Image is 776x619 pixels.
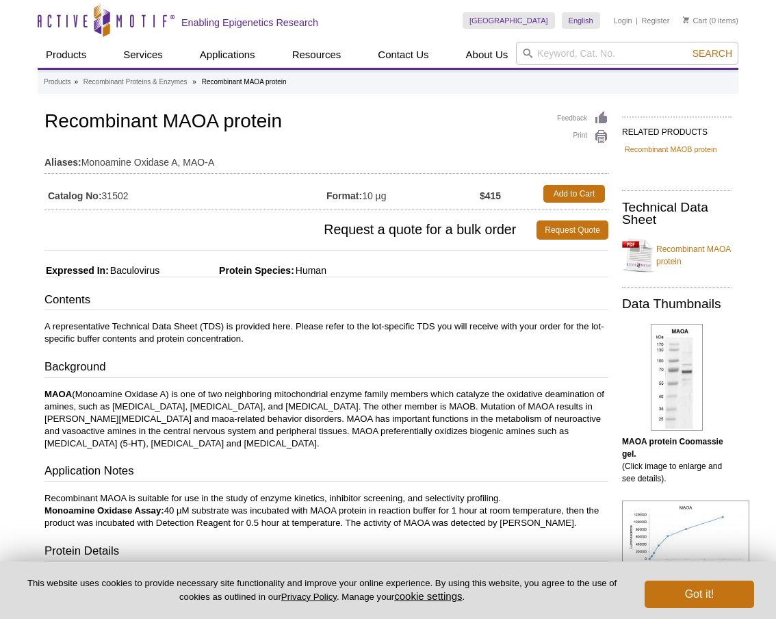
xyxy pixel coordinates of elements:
a: English [562,12,600,29]
a: About Us [458,42,517,68]
span: Protein Species: [162,265,294,276]
img: MAOA protein Coomassie gel [651,324,703,431]
li: (0 items) [683,12,738,29]
button: cookie settings [394,590,462,602]
img: MAOA protein activity assay [622,501,749,577]
a: Products [44,76,70,88]
a: Cart [683,16,707,25]
a: Services [115,42,171,68]
a: Applications [192,42,263,68]
span: Baculovirus [109,265,159,276]
a: Print [557,129,608,144]
li: | [636,12,638,29]
a: Recombinant Proteins & Enzymes [83,76,187,88]
a: Add to Cart [543,185,605,203]
p: Recombinant MAOA is suitable for use in the study of enzyme kinetics, inhibitor screening, and se... [44,492,608,529]
a: Request Quote [536,220,608,240]
h2: RELATED PRODUCTS [622,116,732,141]
span: Expressed In: [44,265,109,276]
strong: Catalog No: [48,190,102,202]
img: Your Cart [683,16,689,23]
a: Products [38,42,94,68]
p: (Monoamine Oxidase A) is one of two neighboring mitochondrial enzyme family members which catalyz... [44,388,608,450]
li: Recombinant MAOA protein [202,78,287,86]
h2: Data Thumbnails [622,298,732,310]
a: Resources [284,42,350,68]
a: Register [641,16,669,25]
button: Search [688,47,736,60]
h1: Recombinant MAOA protein [44,111,608,134]
b: MAOA protein Coomassie gel. [622,437,723,459]
h3: Protein Details [44,543,608,562]
button: Got it! [645,581,754,608]
p: (Click image to enlarge and see details). [622,435,732,485]
a: Privacy Policy [281,592,337,602]
h2: Enabling Epigenetics Research [181,16,318,29]
td: Monoamine Oxidase A, MAO-A [44,148,608,170]
a: Recombinant MAOA protein [622,235,732,276]
li: » [74,78,78,86]
a: Recombinant MAOB protein [625,143,716,155]
strong: Aliases: [44,156,81,168]
p: A representative Technical Data Sheet (TDS) is provided here. Please refer to the lot-specific TD... [44,320,608,345]
strong: Format: [326,190,362,202]
a: Feedback [557,111,608,126]
input: Keyword, Cat. No. [516,42,738,65]
p: This website uses cookies to provide necessary site functionality and improve your online experie... [22,577,622,603]
a: Contact Us [370,42,437,68]
td: 10 µg [326,181,480,206]
td: 31502 [44,181,326,206]
h2: Technical Data Sheet [622,201,732,226]
strong: MAOA [44,389,72,399]
a: [GEOGRAPHIC_DATA] [463,12,555,29]
h3: Application Notes [44,463,608,482]
h3: Contents [44,292,608,311]
li: » [192,78,196,86]
span: Search [693,48,732,59]
span: Human [294,265,326,276]
a: Login [614,16,632,25]
h3: Background [44,359,608,378]
strong: $415 [480,190,501,202]
span: Request a quote for a bulk order [44,220,536,240]
b: Monoamine Oxidase Assay: [44,505,164,516]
